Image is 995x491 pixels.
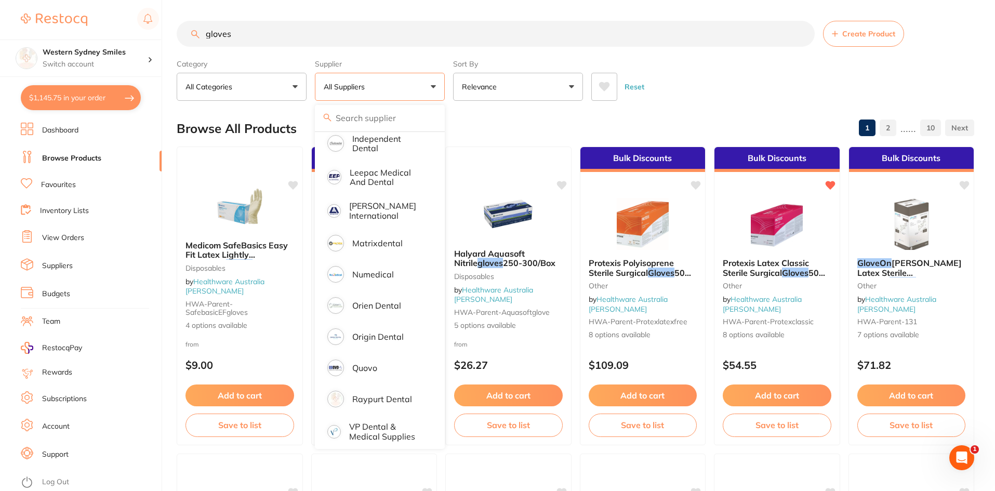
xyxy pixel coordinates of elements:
[42,477,69,487] a: Log Out
[589,258,697,277] b: Protexis Polyisoprene Sterile Surgical Gloves 50 Pairs/Box
[42,367,72,378] a: Rewards
[723,258,831,277] b: Protexis Latex Classic Sterile Surgical Gloves 50 Pairs/Box
[329,427,339,437] img: VP Dental & Medical Supplies
[857,414,966,436] button: Save to list
[454,308,550,317] span: HWA-parent-aquasoftglove
[21,14,87,26] img: Restocq Logo
[42,261,73,271] a: Suppliers
[315,59,445,69] label: Supplier
[21,342,82,354] a: RestocqPay
[352,332,404,341] p: Origin Dental
[714,147,840,172] div: Bulk Discounts
[723,282,831,290] small: other
[723,384,831,406] button: Add to cart
[42,449,69,460] a: Support
[312,147,437,172] div: Bulk Discounts
[177,73,307,101] button: All Categories
[454,272,563,281] small: Disposables
[477,258,503,268] em: gloves
[352,301,401,310] p: Orien dental
[315,73,445,101] button: All Suppliers
[900,122,916,134] p: ......
[743,198,811,250] img: Protexis Latex Classic Sterile Surgical Gloves 50 Pairs/Box
[723,258,809,277] span: Protexis Latex Classic Sterile Surgical
[589,330,697,340] span: 8 options available
[352,363,377,373] p: Quovo
[324,82,369,92] p: All Suppliers
[589,268,691,287] span: 50 Pairs/Box
[503,258,555,268] span: 250-300/Box
[329,206,339,216] img: Livingstone International
[42,316,60,327] a: Team
[42,421,70,432] a: Account
[454,359,563,371] p: $26.27
[43,47,148,58] h4: Western Sydney Smiles
[857,282,966,290] small: other
[454,285,533,304] a: Healthware Australia [PERSON_NAME]
[350,168,426,187] p: Leepac Medical and Dental
[890,277,916,287] em: Gloves
[453,59,583,69] label: Sort By
[621,73,647,101] button: Reset
[454,321,563,331] span: 5 options available
[723,359,831,371] p: $54.55
[857,359,966,371] p: $71.82
[177,122,297,136] h2: Browse All Products
[42,289,70,299] a: Budgets
[42,153,101,164] a: Browse Products
[16,48,37,69] img: Western Sydney Smiles
[454,340,468,348] span: from
[589,359,697,371] p: $109.09
[185,277,264,296] a: Healthware Australia [PERSON_NAME]
[453,73,583,101] button: Relevance
[842,30,895,38] span: Create Product
[329,392,342,406] img: Raypurt Dental
[329,361,342,375] img: Quovo
[185,241,294,260] b: Medicom SafeBasics Easy Fit Latex Lightly Powdered Gloves 100/Box
[920,117,941,138] a: 10
[21,342,33,354] img: RestocqPay
[857,258,966,277] b: GloveOn Hamilton Latex Sterile Surgical Gloves Powder Free 50 Pairs/Box
[253,259,286,270] span: 100/Box
[42,394,87,404] a: Subscriptions
[43,59,148,70] p: Switch account
[949,445,974,470] iframe: Intercom live chat
[329,171,340,182] img: Leepac Medical and Dental
[589,414,697,436] button: Save to list
[41,180,76,190] a: Favourites
[185,299,248,317] span: HWA-parent-safebasicEFgloves
[349,422,426,441] p: VP Dental & Medical Supplies
[580,147,706,172] div: Bulk Discounts
[589,295,668,313] span: by
[723,295,802,313] a: Healthware Australia [PERSON_NAME]
[859,117,875,138] a: 1
[880,117,896,138] a: 2
[878,198,945,250] img: GloveOn Hamilton Latex Sterile Surgical Gloves Powder Free 50 Pairs/Box
[185,277,264,296] span: by
[589,282,697,290] small: other
[42,125,78,136] a: Dashboard
[352,270,394,279] p: Numedical
[21,474,158,491] button: Log Out
[206,180,273,232] img: Medicom SafeBasics Easy Fit Latex Lightly Powdered Gloves 100/Box
[185,240,288,270] span: Medicom SafeBasics Easy Fit Latex Lightly Powdered
[185,340,199,348] span: from
[849,147,974,172] div: Bulk Discounts
[589,317,687,326] span: HWA-parent-protexlatexfree
[329,299,342,312] img: Orien dental
[42,233,84,243] a: View Orders
[226,259,253,270] em: Gloves
[589,295,668,313] a: Healthware Australia [PERSON_NAME]
[352,394,412,404] p: Raypurt Dental
[823,21,904,47] button: Create Product
[454,249,563,268] b: Halyard Aquasoft Nitrile gloves 250-300/Box
[857,258,892,268] em: GloveOn
[723,295,802,313] span: by
[185,82,236,92] p: All Categories
[723,268,825,287] span: 50 Pairs/Box
[454,414,563,436] button: Save to list
[185,359,294,371] p: $9.00
[185,321,294,331] span: 4 options available
[589,258,674,277] span: Protexis Polyisoprene Sterile Surgical
[454,384,563,406] button: Add to cart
